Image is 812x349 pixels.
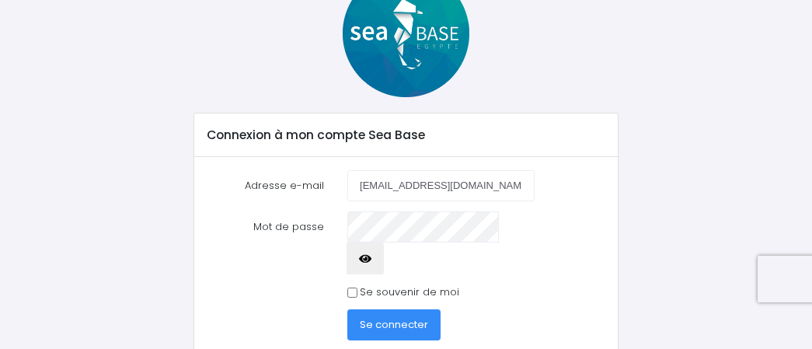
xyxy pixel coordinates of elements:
label: Adresse e-mail [195,170,336,201]
span: Se connecter [360,317,428,332]
label: Mot de passe [195,211,336,274]
div: Connexion à mon compte Sea Base [194,113,618,157]
button: Se connecter [347,309,441,340]
label: Se souvenir de moi [360,284,459,300]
